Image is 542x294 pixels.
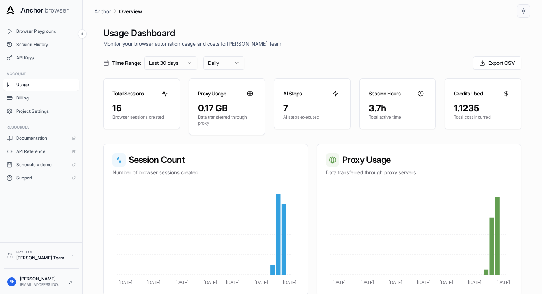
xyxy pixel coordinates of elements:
h3: AI Steps [283,90,302,97]
button: API Keys [3,52,79,64]
button: Export CSV [473,56,521,70]
tspan: [DATE] [147,280,160,285]
p: Total cost incurred [454,114,512,120]
span: RH [10,279,14,284]
button: Session History [3,39,79,50]
tspan: [DATE] [360,280,374,285]
tspan: [DATE] [226,280,240,285]
span: Usage [16,82,76,88]
h1: Usage Dashboard [103,27,521,40]
span: browser [45,5,69,15]
h3: Credits Used [454,90,483,97]
button: Billing [3,92,79,104]
span: Billing [16,95,76,101]
tspan: [DATE] [389,280,402,285]
div: 1.1235 [454,102,512,114]
span: Session History [16,42,76,48]
span: Schedule a demo [16,162,68,168]
div: Project [16,249,67,255]
img: Anchor Icon [4,4,16,16]
button: Project[PERSON_NAME] Team [4,246,79,264]
button: Collapse sidebar [78,29,87,38]
h3: Session Count [112,153,299,167]
p: Monitor your browser automation usage and costs for [PERSON_NAME] Team [103,40,521,48]
span: API Reference [16,148,68,154]
tspan: [DATE] [283,280,296,285]
div: 0.17 GB [198,102,256,114]
p: Overview [119,7,142,15]
div: [EMAIL_ADDRESS][DOMAIN_NAME] [20,282,62,287]
h3: Total Sessions [112,90,144,97]
tspan: [DATE] [254,280,268,285]
div: 3.7h [369,102,427,114]
div: [PERSON_NAME] [20,276,62,282]
h3: Resources [7,125,76,130]
span: Time Range: [112,59,141,67]
button: Usage [3,79,79,91]
div: [PERSON_NAME] Team [16,255,67,261]
tspan: [DATE] [204,280,217,285]
p: Anchor [94,7,111,15]
a: Schedule a demo [3,159,79,171]
tspan: [DATE] [468,280,482,285]
p: Number of browser sessions created [112,169,299,176]
p: Data transferred through proxy [198,114,256,126]
span: .Anchor [19,5,43,15]
tspan: [DATE] [332,280,346,285]
span: API Keys [16,55,76,61]
nav: breadcrumb [94,7,142,15]
a: Support [3,172,79,184]
h3: Proxy Usage [326,153,512,167]
p: Browser sessions created [112,114,171,120]
tspan: [DATE] [119,280,132,285]
tspan: [DATE] [439,280,453,285]
button: Logout [66,277,75,286]
p: Total active time [369,114,427,120]
span: Documentation [16,135,68,141]
div: 7 [283,102,341,114]
span: Support [16,175,68,181]
h3: Session Hours [369,90,400,97]
a: Documentation [3,132,79,144]
span: Browser Playground [16,28,76,34]
tspan: [DATE] [175,280,189,285]
div: 16 [112,102,171,114]
p: Data transferred through proxy servers [326,169,512,176]
h3: Account [7,71,76,77]
a: API Reference [3,146,79,157]
p: AI steps executed [283,114,341,120]
span: Project Settings [16,108,76,114]
h3: Proxy Usage [198,90,226,97]
tspan: [DATE] [417,280,431,285]
button: Browser Playground [3,25,79,37]
tspan: [DATE] [496,280,510,285]
button: Project Settings [3,105,79,117]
